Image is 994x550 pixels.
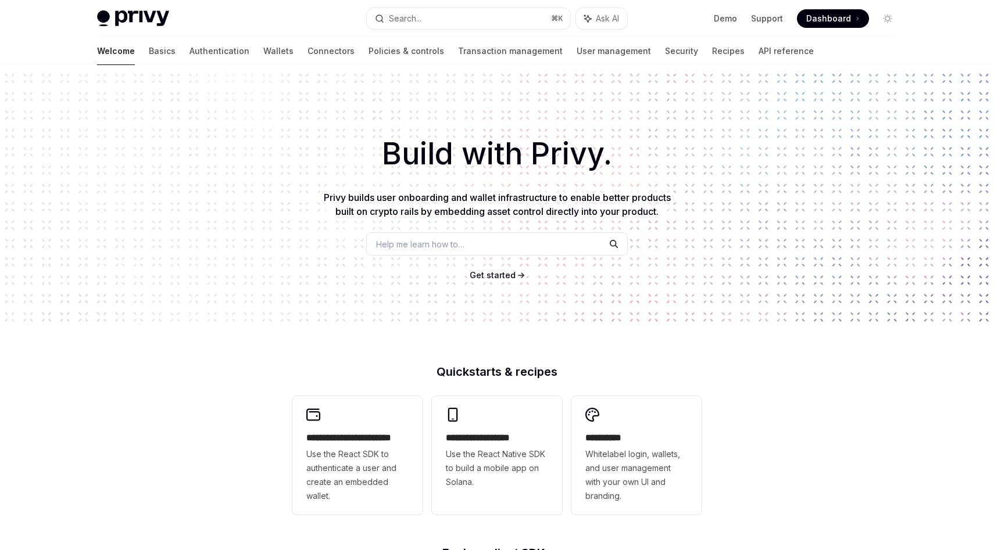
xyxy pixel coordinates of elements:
span: Privy builds user onboarding and wallet infrastructure to enable better products built on crypto ... [324,192,671,217]
span: Dashboard [806,13,851,24]
span: Use the React SDK to authenticate a user and create an embedded wallet. [306,447,409,503]
a: **** *****Whitelabel login, wallets, and user management with your own UI and branding. [571,396,702,515]
a: Recipes [712,37,745,65]
span: Get started [470,270,516,280]
span: Help me learn how to… [376,238,464,250]
a: Wallets [263,37,294,65]
a: Connectors [308,37,355,65]
a: Transaction management [458,37,563,65]
h2: Quickstarts & recipes [292,366,702,378]
a: User management [577,37,651,65]
img: light logo [97,10,169,27]
a: Welcome [97,37,135,65]
a: Dashboard [797,9,869,28]
span: Whitelabel login, wallets, and user management with your own UI and branding. [585,447,688,503]
div: Search... [389,12,421,26]
span: Ask AI [596,13,619,24]
button: Ask AI [576,8,627,29]
span: Use the React Native SDK to build a mobile app on Solana. [446,447,548,489]
a: Authentication [189,37,249,65]
a: Basics [149,37,176,65]
a: **** **** **** ***Use the React Native SDK to build a mobile app on Solana. [432,396,562,515]
a: Support [751,13,783,24]
button: Toggle dark mode [878,9,897,28]
a: API reference [759,37,814,65]
a: Demo [714,13,737,24]
span: ⌘ K [551,14,563,23]
a: Security [665,37,698,65]
h1: Build with Privy. [19,131,975,177]
a: Get started [470,269,516,281]
a: Policies & controls [369,37,444,65]
button: Search...⌘K [367,8,570,29]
